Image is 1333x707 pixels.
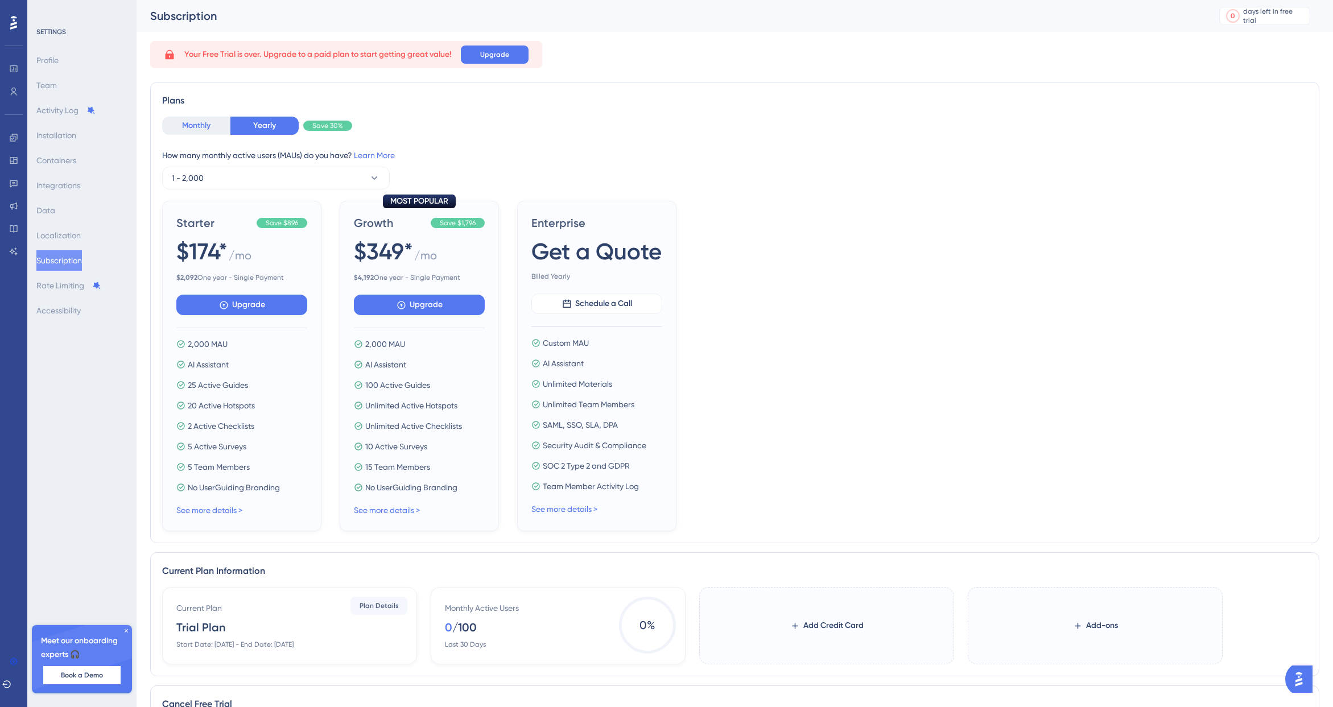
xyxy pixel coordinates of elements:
[232,298,265,312] span: Upgrade
[543,418,618,432] span: SAML, SSO, SLA, DPA
[188,481,280,494] span: No UserGuiding Branding
[543,459,630,473] span: SOC 2 Type 2 and GDPR
[188,337,228,351] span: 2,000 MAU
[176,273,307,282] span: One year - Single Payment
[354,295,485,315] button: Upgrade
[410,298,443,312] span: Upgrade
[36,175,80,196] button: Integrations
[461,46,529,64] button: Upgrade
[36,250,82,271] button: Subscription
[445,601,519,615] div: Monthly Active Users
[162,148,1307,162] div: How many monthly active users (MAUs) do you have?
[1086,619,1118,632] span: Add-ons
[41,634,123,661] span: Meet our onboarding experts 🎧
[1055,615,1136,636] button: Add-ons
[36,225,81,246] button: Localization
[365,337,405,351] span: 2,000 MAU
[1243,7,1306,25] div: days left in free trial
[531,505,597,514] a: See more details >
[772,615,882,636] button: Add Credit Card
[354,215,426,231] span: Growth
[162,117,230,135] button: Monthly
[440,218,476,228] span: Save $1,796
[176,601,222,615] div: Current Plan
[162,94,1307,108] div: Plans
[365,378,430,392] span: 100 Active Guides
[531,272,662,281] span: Billed Yearly
[176,506,242,515] a: See more details >
[543,357,584,370] span: AI Assistant
[543,377,612,391] span: Unlimited Materials
[365,358,406,371] span: AI Assistant
[383,195,456,208] div: MOST POPULAR
[414,247,437,268] span: / mo
[531,235,662,267] span: Get a Quote
[162,167,390,189] button: 1 - 2,000
[1285,662,1319,696] iframe: UserGuiding AI Assistant Launcher
[354,274,374,282] b: $ 4,192
[354,235,413,267] span: $349*
[188,440,246,453] span: 5 Active Surveys
[365,440,427,453] span: 10 Active Surveys
[365,419,462,433] span: Unlimited Active Checklists
[365,481,457,494] span: No UserGuiding Branding
[480,50,509,59] span: Upgrade
[188,460,250,474] span: 5 Team Members
[36,300,81,321] button: Accessibility
[36,275,101,296] button: Rate Limiting
[266,218,298,228] span: Save $896
[43,666,121,684] button: Book a Demo
[445,640,486,649] div: Last 30 Days
[543,398,634,411] span: Unlimited Team Members
[543,479,639,493] span: Team Member Activity Log
[172,171,204,185] span: 1 - 2,000
[229,247,251,268] span: / mo
[365,399,457,412] span: Unlimited Active Hotspots
[531,293,662,314] button: Schedule a Call
[184,48,452,61] span: Your Free Trial is over. Upgrade to a paid plan to start getting great value!
[162,564,1307,578] div: Current Plan Information
[354,506,420,515] a: See more details >
[36,27,129,36] div: SETTINGS
[36,150,76,171] button: Containers
[36,100,96,121] button: Activity Log
[350,597,407,615] button: Plan Details
[188,419,254,433] span: 2 Active Checklists
[176,235,228,267] span: $174*
[365,460,430,474] span: 15 Team Members
[176,215,252,231] span: Starter
[619,597,676,654] span: 0 %
[452,619,477,635] div: / 100
[354,151,395,160] a: Learn More
[176,640,294,649] div: Start Date: [DATE] - End Date: [DATE]
[150,8,1191,24] div: Subscription
[354,273,485,282] span: One year - Single Payment
[575,297,632,311] span: Schedule a Call
[188,358,229,371] span: AI Assistant
[36,75,57,96] button: Team
[61,671,103,680] span: Book a Demo
[531,215,662,231] span: Enterprise
[176,295,307,315] button: Upgrade
[36,50,59,71] button: Profile
[543,336,589,350] span: Custom MAU
[188,378,248,392] span: 25 Active Guides
[803,619,864,632] span: Add Credit Card
[230,117,299,135] button: Yearly
[176,619,225,635] div: Trial Plan
[188,399,255,412] span: 20 Active Hotspots
[360,601,399,610] span: Plan Details
[445,619,452,635] div: 0
[312,121,343,130] span: Save 30%
[36,125,76,146] button: Installation
[176,274,197,282] b: $ 2,092
[543,439,646,452] span: Security Audit & Compliance
[36,200,55,221] button: Data
[1231,11,1235,20] div: 0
